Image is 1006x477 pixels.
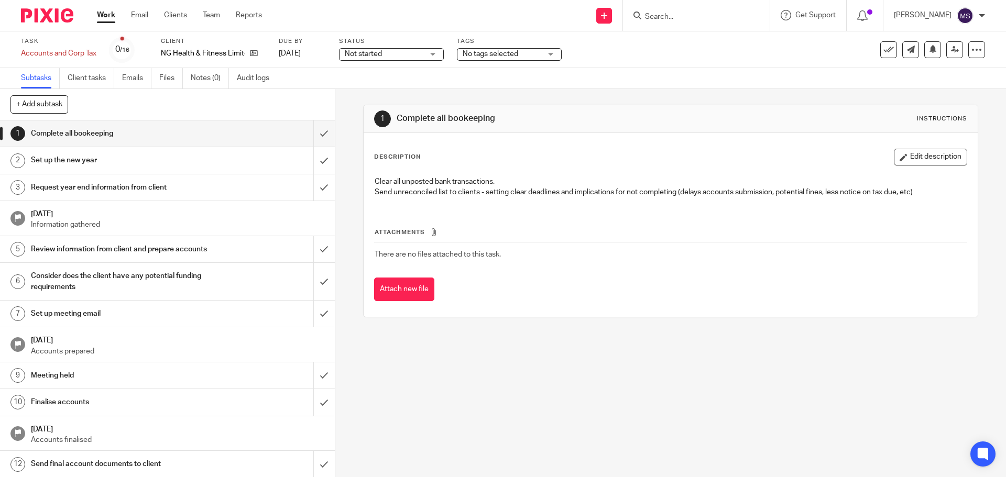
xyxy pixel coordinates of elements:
[339,37,444,46] label: Status
[463,50,518,58] span: No tags selected
[10,126,25,141] div: 1
[237,68,277,88] a: Audit logs
[31,346,324,357] p: Accounts prepared
[644,13,738,22] input: Search
[191,68,229,88] a: Notes (0)
[236,10,262,20] a: Reports
[122,68,151,88] a: Emails
[31,241,212,257] h1: Review information from client and prepare accounts
[795,12,836,19] span: Get Support
[203,10,220,20] a: Team
[131,10,148,20] a: Email
[375,251,501,258] span: There are no files attached to this task.
[97,10,115,20] a: Work
[894,10,952,20] p: [PERSON_NAME]
[31,456,212,472] h1: Send final account documents to client
[10,95,68,113] button: + Add subtask
[279,37,326,46] label: Due by
[10,395,25,409] div: 10
[374,153,421,161] p: Description
[957,7,974,24] img: svg%3E
[31,206,324,219] h1: [DATE]
[10,306,25,321] div: 7
[375,229,425,235] span: Attachments
[21,48,96,59] div: Accounts and Corp Tax
[457,37,562,46] label: Tags
[21,8,73,23] img: Pixie
[21,68,60,88] a: Subtasks
[31,332,324,346] h1: [DATE]
[10,153,25,168] div: 2
[375,187,966,197] p: Send unreconciled list to clients - setting clear deadlines and implications for not completing (...
[279,50,301,57] span: [DATE]
[31,152,212,168] h1: Set up the new year
[31,126,212,141] h1: Complete all bookeeping
[68,68,114,88] a: Client tasks
[31,180,212,195] h1: Request year end information from client
[164,10,187,20] a: Clients
[917,115,967,123] div: Instructions
[115,43,129,56] div: 0
[374,278,434,301] button: Attach new file
[375,176,966,187] p: Clear all unposted bank transactions.
[31,268,212,295] h1: Consider does the client have any potential funding requirements
[10,242,25,257] div: 5
[31,306,212,321] h1: Set up meeting email
[10,180,25,195] div: 3
[31,421,324,435] h1: [DATE]
[31,219,324,230] p: Information gathered
[21,37,96,46] label: Task
[31,368,212,383] h1: Meeting held
[345,50,382,58] span: Not started
[159,68,183,88] a: Files
[894,149,967,165] button: Edit description
[374,110,391,127] div: 1
[161,37,266,46] label: Client
[10,457,25,472] div: 12
[31,394,212,410] h1: Finalise accounts
[10,274,25,289] div: 6
[120,47,129,53] small: /16
[31,435,324,445] p: Accounts finalised
[161,48,245,59] p: NG Health & Fitness Limited
[397,113,693,124] h1: Complete all bookeeping
[10,368,25,383] div: 9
